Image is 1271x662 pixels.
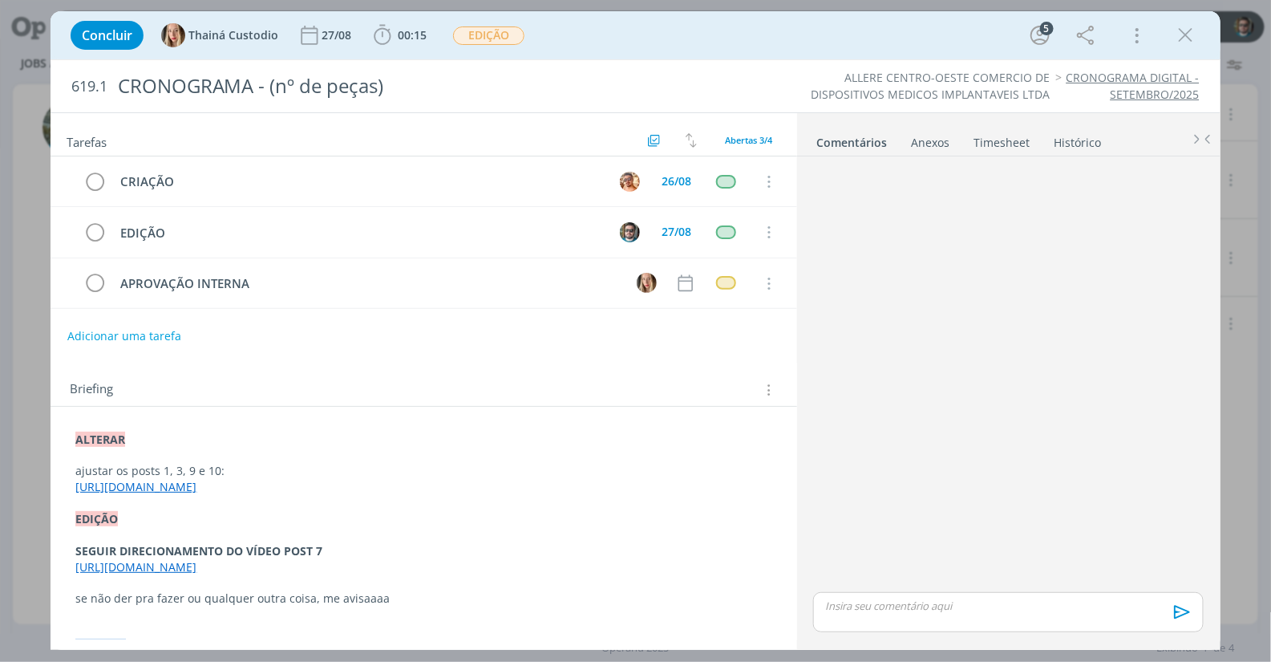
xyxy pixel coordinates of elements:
[113,274,621,294] div: APROVAÇÃO INTERNA
[188,30,278,41] span: Thainá Custodio
[67,131,107,150] span: Tarefas
[82,29,132,42] span: Concluir
[620,222,640,242] img: R
[71,78,107,95] span: 619.1
[811,70,1050,101] a: ALLERE CENTRO-OESTE COMERCIO DE DISPOSITIVOS MEDICOS IMPLANTAVEIS LTDA
[637,273,657,293] img: T
[662,226,692,238] div: 27/08
[686,133,697,148] img: arrow-down-up.svg
[75,543,322,558] strong: SEGUIR DIRECIONAMENTO DO VÍDEO POST 7
[75,511,118,526] strong: EDIÇÃO
[618,169,642,193] button: V
[1067,70,1200,101] a: CRONOGRAMA DIGITAL - SETEMBRO/2025
[1027,22,1053,48] button: 5
[1054,128,1103,151] a: Histórico
[113,223,605,243] div: EDIÇÃO
[161,23,185,47] img: T
[453,26,524,45] span: EDIÇÃO
[816,128,888,151] a: Comentários
[726,134,773,146] span: Abertas 3/4
[75,432,125,447] strong: ALTERAR
[51,11,1220,650] div: dialog
[322,30,354,41] div: 27/08
[635,271,659,295] button: T
[370,22,431,48] button: 00:15
[75,639,126,654] strong: CRIAÇÃO
[113,172,605,192] div: CRIAÇÃO
[67,322,182,351] button: Adicionar uma tarefa
[111,67,723,106] div: CRONOGRAMA - (nº de peças)
[70,380,113,400] span: Briefing
[75,463,771,479] p: ajustar os posts 1, 3, 9 e 10:
[71,21,144,50] button: Concluir
[973,128,1031,151] a: Timesheet
[662,176,692,187] div: 26/08
[398,27,427,43] span: 00:15
[452,26,525,46] button: EDIÇÃO
[75,591,771,607] p: se não der pra fazer ou qualquer outra coisa, me avisaaaa
[620,172,640,192] img: V
[1040,22,1054,35] div: 5
[161,23,278,47] button: TThainá Custodio
[912,135,950,151] div: Anexos
[75,559,196,575] a: [URL][DOMAIN_NAME]
[618,220,642,244] button: R
[75,479,196,494] a: [URL][DOMAIN_NAME]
